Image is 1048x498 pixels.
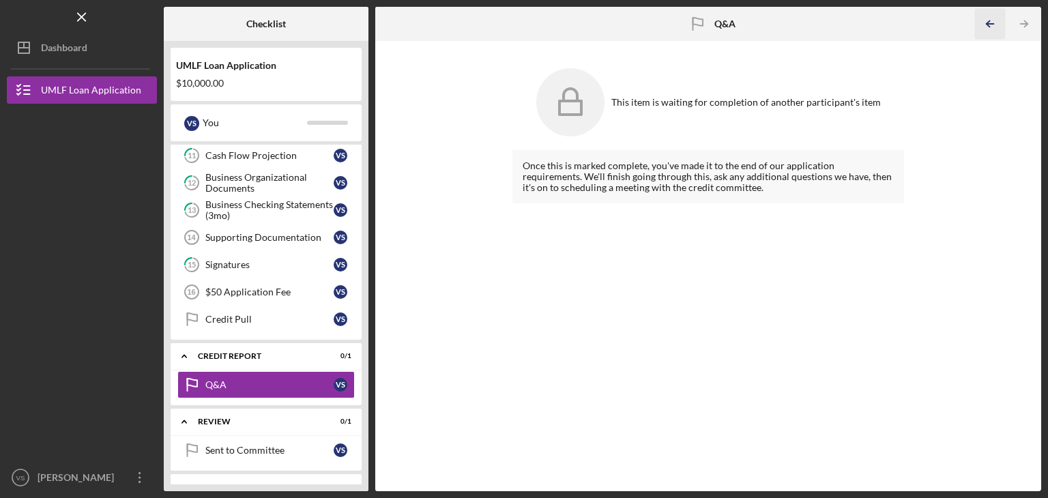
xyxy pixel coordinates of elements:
a: 13Business Checking Statements (3mo)VS [177,196,355,224]
div: V S [334,203,347,217]
div: Q&A [205,379,334,390]
tspan: 11 [188,151,196,160]
div: V S [334,378,347,392]
div: Cash Flow Projection [205,150,334,161]
tspan: 15 [188,261,196,269]
a: 16$50 Application FeeVS [177,278,355,306]
button: VS[PERSON_NAME] [7,464,157,491]
tspan: 16 [187,288,195,296]
div: V S [334,176,347,190]
div: 0 / 1 [327,418,351,426]
div: V S [334,285,347,299]
text: VS [16,474,25,482]
div: V S [334,258,347,272]
div: 0 / 1 [327,352,351,360]
a: Credit PullVS [177,306,355,333]
b: Checklist [246,18,286,29]
div: Business Checking Statements (3mo) [205,199,334,221]
div: Supporting Documentation [205,232,334,243]
a: 12Business Organizational DocumentsVS [177,169,355,196]
div: V S [334,443,347,457]
div: V S [334,149,347,162]
a: Q&AVS [177,371,355,398]
tspan: 13 [188,206,196,215]
div: Credit Committee [198,483,317,491]
div: Sent to Committee [205,445,334,456]
tspan: 14 [187,233,196,241]
button: UMLF Loan Application [7,76,157,104]
div: Credit report [198,352,317,360]
div: $50 Application Fee [205,287,334,297]
button: Dashboard [7,34,157,61]
b: Q&A [714,18,736,29]
div: V S [184,116,199,131]
div: Dashboard [41,34,87,65]
div: UMLF Loan Application [41,76,141,107]
a: Sent to CommitteeVS [177,437,355,464]
div: $10,000.00 [176,78,356,89]
div: V S [334,312,347,326]
div: [PERSON_NAME] [34,464,123,495]
div: Signatures [205,259,334,270]
div: You [203,111,307,134]
div: 0 / 2 [327,483,351,491]
div: V S [334,231,347,244]
div: Business Organizational Documents [205,172,334,194]
a: 14Supporting DocumentationVS [177,224,355,251]
div: This item is waiting for completion of another participant's item [611,97,881,108]
div: Once this is marked complete, you've made it to the end of our application requirements. We'll fi... [512,150,904,203]
div: Credit Pull [205,314,334,325]
div: UMLF Loan Application [176,60,356,71]
a: 11Cash Flow ProjectionVS [177,142,355,169]
a: 15SignaturesVS [177,251,355,278]
div: Review [198,418,317,426]
tspan: 12 [188,179,196,188]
